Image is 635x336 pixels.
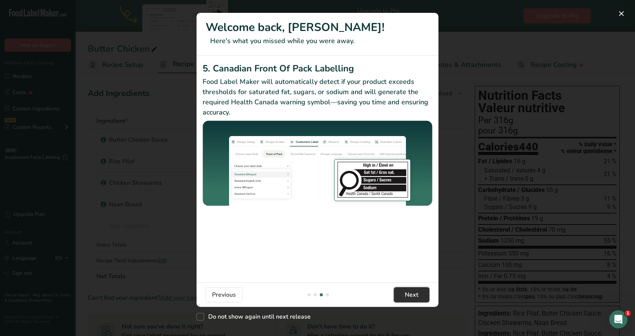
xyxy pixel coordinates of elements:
[203,62,432,75] h2: 5. Canadian Front Of Pack Labelling
[405,290,418,299] span: Next
[206,287,242,302] button: Previous
[206,36,429,46] p: Here's what you missed while you were away.
[625,310,631,316] span: 1
[204,313,311,321] span: Do not show again until next release
[212,290,236,299] span: Previous
[203,77,432,118] p: Food Label Maker will automatically detect if your product exceeds thresholds for saturated fat, ...
[609,310,627,328] iframe: Intercom live chat
[203,121,432,207] img: Canadian Front Of Pack Labelling
[394,287,429,302] button: Next
[206,19,429,36] h1: Welcome back, [PERSON_NAME]!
